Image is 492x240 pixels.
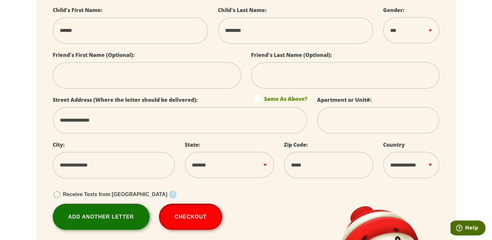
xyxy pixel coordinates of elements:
span: Receive Texts from [GEOGRAPHIC_DATA] [63,192,167,197]
iframe: Opens a widget where you can find more information [450,220,485,237]
label: Friend's First Name (Optional): [53,51,135,59]
label: Country [383,141,405,148]
label: City: [53,141,65,148]
button: Checkout [159,204,222,230]
a: Add Another Letter [53,204,150,230]
label: Street Address (Where the letter should be delivered): [53,96,198,103]
label: Child's First Name: [53,7,102,14]
label: Apartment or Unit#: [317,96,372,103]
label: Zip Code: [284,141,308,148]
label: Friend's Last Name (Optional): [251,51,332,59]
label: Gender: [383,7,405,14]
label: State: [185,141,200,148]
label: Child's Last Name: [218,7,267,14]
label: Same As Above? [254,95,307,102]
